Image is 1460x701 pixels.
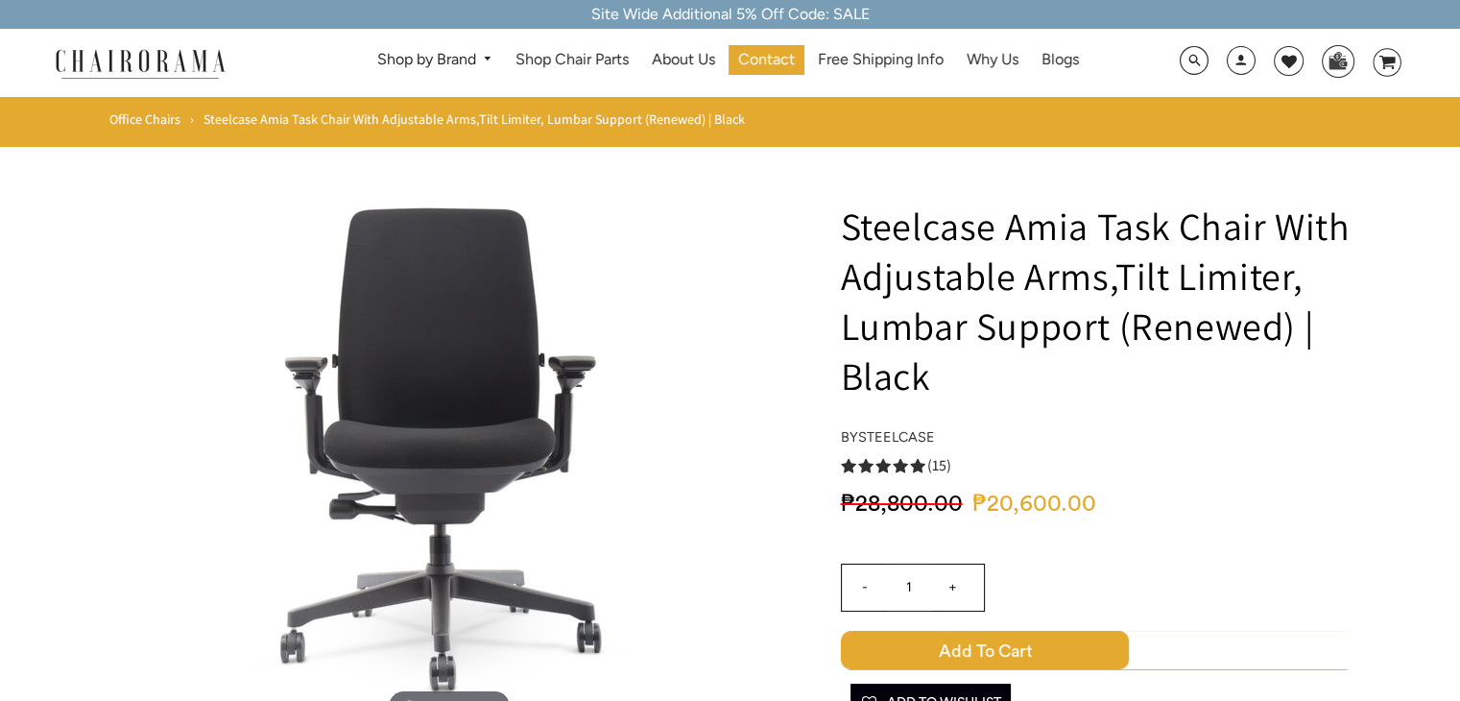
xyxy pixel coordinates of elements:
[841,631,1129,669] span: Add to Cart
[841,455,1354,475] a: 5.0 rating (15 votes)
[44,46,236,80] img: chairorama
[972,491,1106,519] span: ₱20,600.00
[109,110,180,128] a: Office Chairs
[927,456,951,476] span: (15)
[1041,50,1079,70] span: Blogs
[203,110,745,128] span: Steelcase Amia Task Chair With Adjustable Arms,Tilt Limiter, Lumbar Support (Renewed) | Black
[729,45,804,75] a: Contact
[1032,45,1089,75] a: Blogs
[841,201,1354,400] h1: Steelcase Amia Task Chair With Adjustable Arms,Tilt Limiter, Lumbar Support (Renewed) | Black
[652,50,715,70] span: About Us
[318,45,1139,81] nav: DesktopNavigation
[738,50,795,70] span: Contact
[368,45,503,75] a: Shop by Brand
[515,50,629,70] span: Shop Chair Parts
[967,50,1018,70] span: Why Us
[841,429,1354,446] h4: by
[841,491,972,519] span: ₱28,800.00
[161,429,737,449] a: Amia Chair by chairorama.comHover to zoom
[818,50,944,70] span: Free Shipping Info
[190,110,194,128] span: ›
[642,45,725,75] a: About Us
[506,45,638,75] a: Shop Chair Parts
[930,565,976,611] input: +
[808,45,953,75] a: Free Shipping Info
[841,631,1354,669] button: Add to Cart
[1323,46,1352,75] img: WhatsApp_Image_2024-07-12_at_16.23.01.webp
[858,428,935,446] a: Steelcase
[109,110,752,137] nav: breadcrumbs
[842,565,888,611] input: -
[957,45,1028,75] a: Why Us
